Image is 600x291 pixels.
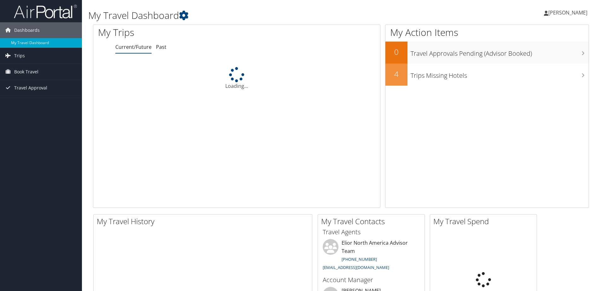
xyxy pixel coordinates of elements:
[115,43,152,50] a: Current/Future
[544,3,594,22] a: [PERSON_NAME]
[98,26,256,39] h1: My Trips
[14,48,25,64] span: Trips
[342,256,377,262] a: [PHONE_NUMBER]
[385,47,407,57] h2: 0
[385,64,589,86] a: 4Trips Missing Hotels
[156,43,166,50] a: Past
[14,80,47,96] span: Travel Approval
[385,42,589,64] a: 0Travel Approvals Pending (Advisor Booked)
[411,46,589,58] h3: Travel Approvals Pending (Advisor Booked)
[320,239,423,273] li: Elior North America Advisor Team
[548,9,587,16] span: [PERSON_NAME]
[88,9,425,22] h1: My Travel Dashboard
[14,4,77,19] img: airportal-logo.png
[385,69,407,79] h2: 4
[93,67,380,90] div: Loading...
[321,216,424,227] h2: My Travel Contacts
[323,228,420,237] h3: Travel Agents
[385,26,589,39] h1: My Action Items
[411,68,589,80] h3: Trips Missing Hotels
[323,265,389,270] a: [EMAIL_ADDRESS][DOMAIN_NAME]
[97,216,312,227] h2: My Travel History
[323,276,420,284] h3: Account Manager
[433,216,537,227] h2: My Travel Spend
[14,22,40,38] span: Dashboards
[14,64,38,80] span: Book Travel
